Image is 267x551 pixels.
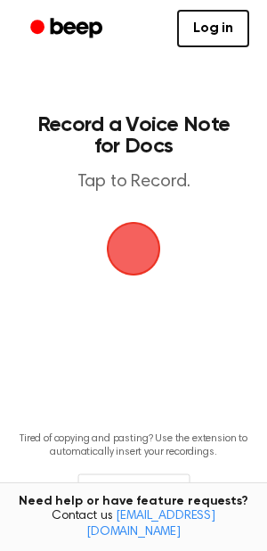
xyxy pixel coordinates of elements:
h1: Record a Voice Note for Docs [32,114,235,157]
a: [EMAIL_ADDRESS][DOMAIN_NAME] [86,510,215,539]
p: Tired of copying and pasting? Use the extension to automatically insert your recordings. [14,432,253,459]
span: Contact us [11,509,256,540]
a: Log in [177,10,249,47]
a: Beep [18,12,118,46]
img: Beep Logo [107,222,160,275]
p: Tap to Record. [32,171,235,193]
